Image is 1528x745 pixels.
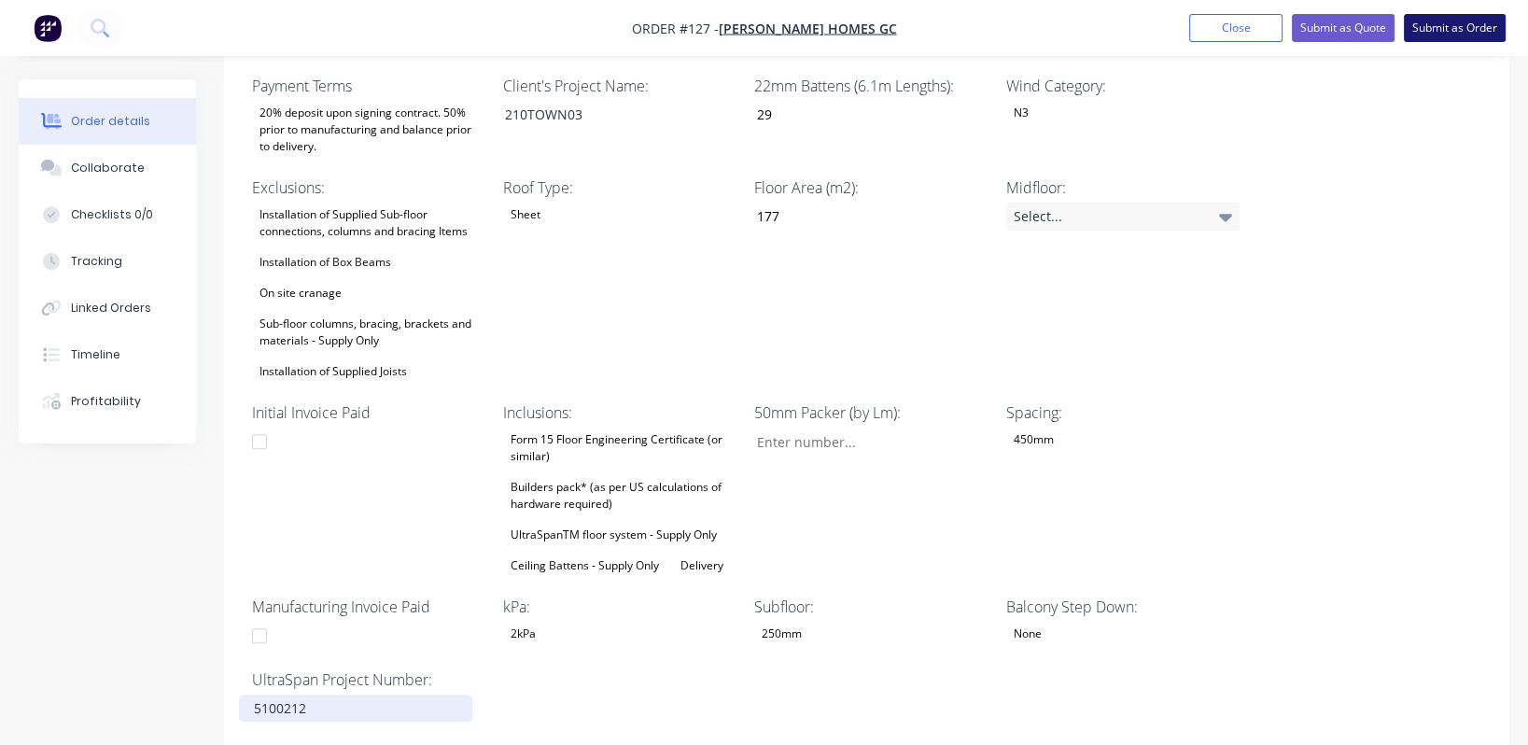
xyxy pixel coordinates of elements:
[719,20,897,37] a: [PERSON_NAME] Homes GC
[252,281,349,305] div: On site cranage
[19,285,196,331] button: Linked Orders
[71,393,141,410] div: Profitability
[1006,101,1036,125] div: N3
[71,253,122,270] div: Tracking
[754,596,988,618] label: Subfloor:
[741,203,988,231] input: Enter number...
[252,203,485,244] div: Installation of Supplied Sub-floor connections, columns and bracing Items
[673,554,731,578] div: Delivery
[754,622,809,646] div: 250mm
[503,554,666,578] div: Ceiling Battens - Supply Only
[503,475,736,516] div: Builders pack* (as per US calculations of hardware required)
[252,359,414,384] div: Installation of Supplied Joists
[1006,176,1240,199] label: Midfloor:
[1006,596,1240,618] label: Balcony Step Down:
[754,401,988,424] label: 50mm Packer (by Lm):
[490,101,723,128] div: 210TOWN03
[632,20,719,37] span: Order #127 -
[19,145,196,191] button: Collaborate
[71,113,150,130] div: Order details
[71,300,151,316] div: Linked Orders
[252,401,485,424] label: Initial Invoice Paid
[252,250,399,274] div: Installation of Box Beams
[1006,401,1240,424] label: Spacing:
[754,75,988,97] label: 22mm Battens (6.1m Lengths):
[503,176,736,199] label: Roof Type:
[503,203,548,227] div: Sheet
[503,401,736,424] label: Inclusions:
[19,238,196,285] button: Tracking
[503,523,724,547] div: UltraSpanTM floor system - Supply Only
[34,14,62,42] img: Factory
[239,695,472,722] div: 5100212
[252,668,485,691] label: UltraSpan Project Number:
[1006,75,1240,97] label: Wind Category:
[252,176,485,199] label: Exclusions:
[741,428,988,456] input: Enter number...
[71,206,153,223] div: Checklists 0/0
[754,176,988,199] label: Floor Area (m2):
[503,622,543,646] div: 2kPa
[71,346,120,363] div: Timeline
[1292,14,1395,42] button: Submit as Quote
[1189,14,1283,42] button: Close
[252,312,485,353] div: Sub-floor columns, bracing, brackets and materials - Supply Only
[741,101,988,129] input: Enter number...
[1006,203,1240,231] div: Select...
[19,378,196,425] button: Profitability
[1404,14,1506,42] button: Submit as Order
[252,101,485,159] div: 20% deposit upon signing contract. 50% prior to manufacturing and balance prior to delivery.
[19,191,196,238] button: Checklists 0/0
[503,75,736,97] label: Client's Project Name:
[503,428,736,469] div: Form 15 Floor Engineering Certificate (or similar)
[19,331,196,378] button: Timeline
[252,75,485,97] label: Payment Terms
[1006,428,1061,452] div: 450mm
[19,98,196,145] button: Order details
[71,160,145,176] div: Collaborate
[1006,622,1049,646] div: None
[503,596,736,618] label: kPa:
[252,596,485,618] label: Manufacturing Invoice Paid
